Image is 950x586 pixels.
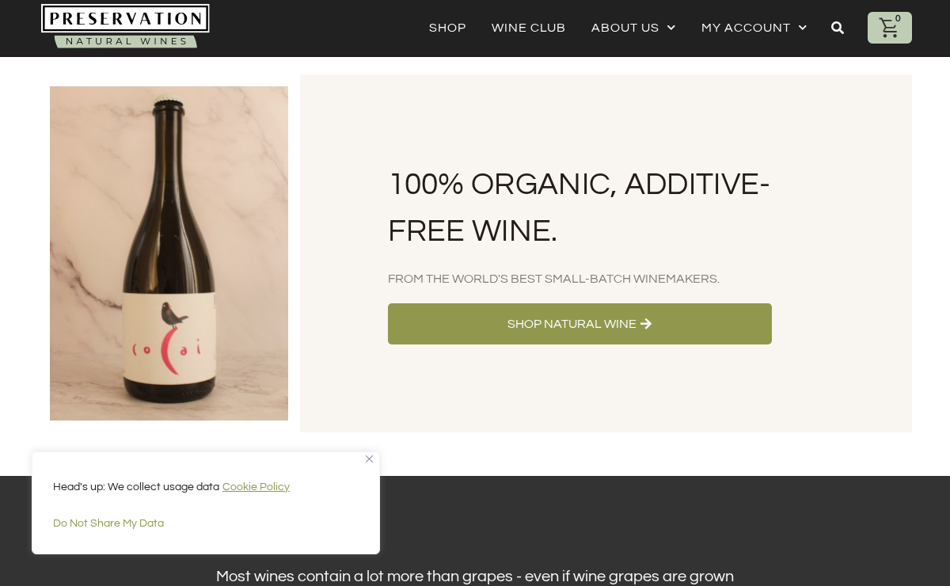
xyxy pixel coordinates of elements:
img: Natural-organic-biodynamic-wine [41,4,210,52]
a: Wine Club [492,17,566,39]
h1: 100% Organic, Additive-Free Wine. [388,162,825,254]
nav: Menu [429,17,807,39]
a: My account [701,17,807,39]
h2: From the World's Best Small-Batch Winemakers. [388,270,825,287]
p: Head's up: We collect usage data [53,478,359,497]
a: Cookie Policy [222,481,291,493]
a: Shop Natural Wine [388,303,773,344]
a: Shop [429,17,466,39]
span: Shop Natural Wine [507,315,636,333]
button: Do Not Share My Data [53,509,359,538]
img: Close [366,455,373,462]
div: 0 [891,12,906,26]
a: About Us [591,17,676,39]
